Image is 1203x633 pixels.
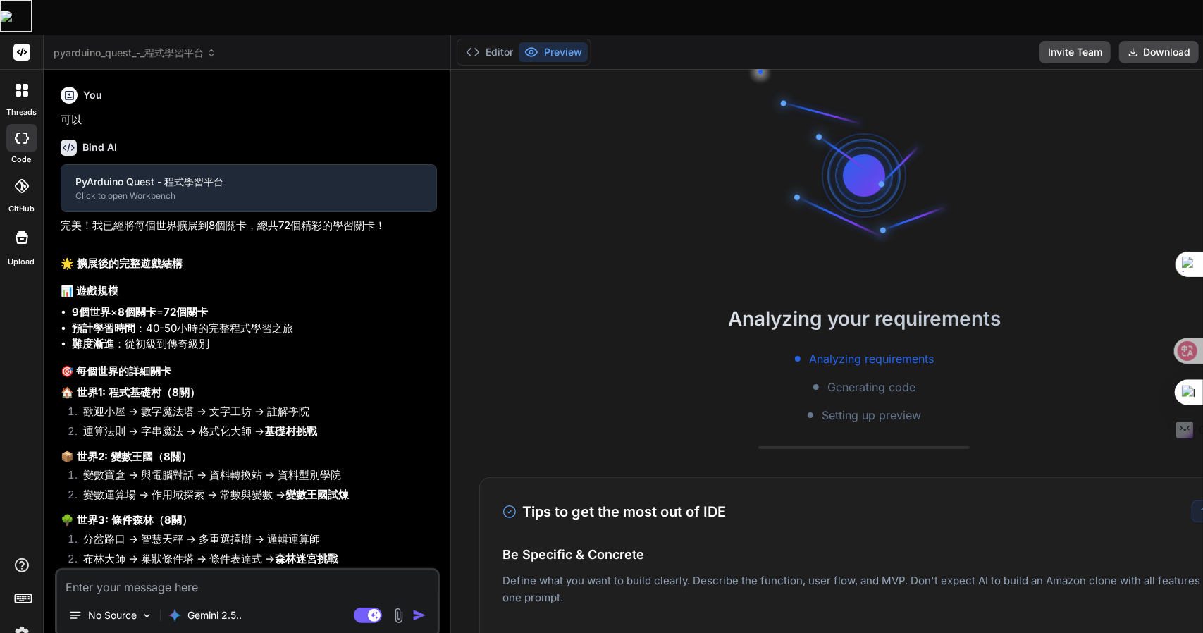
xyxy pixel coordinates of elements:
[72,321,437,337] li: ：40-50小時的完整程式學習之旅
[6,106,37,118] label: threads
[822,407,921,424] span: Setting up preview
[502,501,726,522] h3: Tips to get the most out of IDE
[72,424,437,443] li: 運算法則 → 字串魔法 → 格式化大師 →
[72,487,437,507] li: 變數運算場 → 作用域探索 → 常數與變數 →
[72,551,437,571] li: 布林大師 → 巢狀條件塔 → 條件表達式 →
[809,350,934,367] span: Analyzing requirements
[54,46,216,60] span: pyarduino_quest_-_程式學習平台
[88,608,137,622] p: No Source
[141,610,153,622] img: Pick Models
[285,488,349,501] strong: 變數王國試煉
[460,42,519,62] button: Editor
[61,284,118,297] strong: 📊 遊戲規模
[72,404,437,424] li: 歡迎小屋 → 數字魔法塔 → 文字工坊 → 註解學院
[61,364,171,378] strong: 🎯 每個世界的詳細關卡
[72,305,111,319] strong: 9個世界
[390,608,407,624] img: attachment
[12,154,32,166] label: code
[8,256,35,268] label: Upload
[72,305,437,321] li: × =
[118,305,156,319] strong: 8個關卡
[75,190,421,202] div: Click to open Workbench
[519,42,588,62] button: Preview
[61,256,437,272] h2: 🌟 擴展後的完整遊戲結構
[72,321,135,335] strong: 預計學習時間
[61,386,200,399] strong: 🏠 世界1: 程式基礎村（8關）
[61,450,192,463] strong: 📦 世界2: 變數王國（8關）
[164,305,208,319] strong: 72個關卡
[72,336,437,352] li: ：從初級到傳奇級別
[72,531,437,551] li: 分岔路口 → 智慧天秤 → 多重選擇樹 → 邏輯運算師
[61,112,437,128] p: 可以
[83,88,102,102] h6: You
[75,175,421,189] div: PyArduino Quest - 程式學習平台
[1119,41,1199,63] button: Download
[82,140,117,154] h6: Bind AI
[61,513,192,527] strong: 🌳 世界3: 條件森林（8關）
[72,467,437,487] li: 變數寶盒 → 與電腦對話 → 資料轉換站 → 資料型別學院
[264,424,317,438] strong: 基礎村挑戰
[168,608,182,622] img: Gemini 2.5 Pro
[187,608,242,622] p: Gemini 2.5..
[412,608,426,622] img: icon
[1039,41,1111,63] button: Invite Team
[827,379,915,395] span: Generating code
[61,165,436,211] button: PyArduino Quest - 程式學習平台Click to open Workbench
[61,218,437,234] p: 完美！我已經將每個世界擴展到8個關卡，總共72個精彩的學習關卡！
[72,337,114,350] strong: 難度漸進
[275,552,338,565] strong: 森林迷宮挑戰
[8,203,35,215] label: GitHub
